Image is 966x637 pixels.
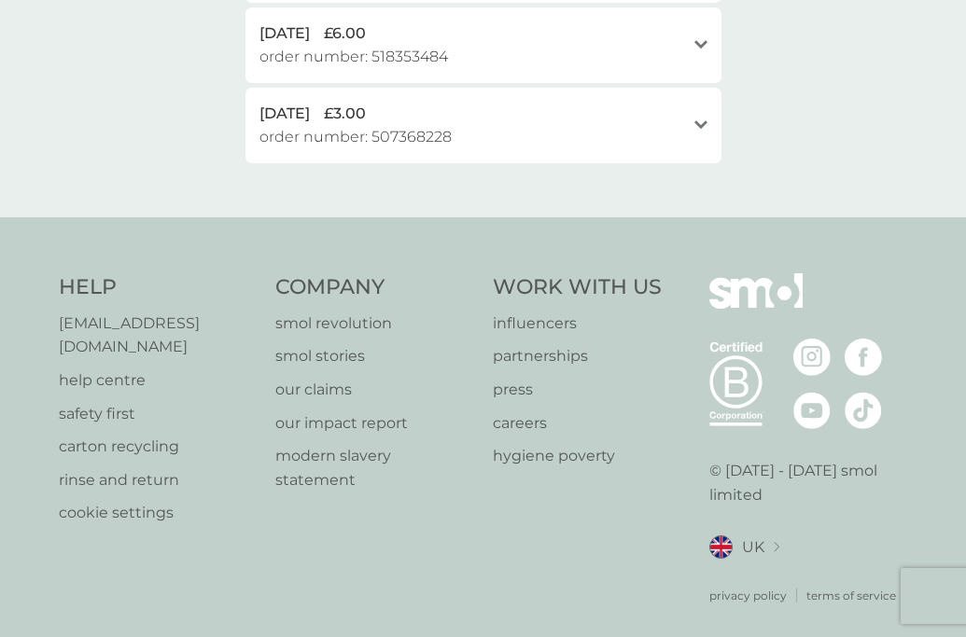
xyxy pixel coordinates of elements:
[275,273,474,302] h4: Company
[259,102,310,126] span: [DATE]
[493,411,662,436] a: careers
[275,378,474,402] a: our claims
[59,435,258,459] a: carton recycling
[845,392,882,429] img: visit the smol Tiktok page
[493,273,662,302] h4: Work With Us
[275,312,474,336] a: smol revolution
[493,378,662,402] a: press
[845,339,882,376] img: visit the smol Facebook page
[59,501,258,525] a: cookie settings
[59,468,258,492] a: rinse and return
[493,444,662,468] a: hygiene poverty
[275,444,474,492] a: modern slavery statement
[493,312,662,336] a: influencers
[59,402,258,426] a: safety first
[259,125,452,149] span: order number: 507368228
[709,459,908,506] p: © [DATE] - [DATE] smol limited
[275,411,474,436] a: our impact report
[709,535,733,559] img: UK flag
[709,273,803,337] img: smol
[59,273,258,302] h4: Help
[493,344,662,368] a: partnerships
[793,339,831,376] img: visit the smol Instagram page
[259,21,310,46] span: [DATE]
[59,312,258,359] a: [EMAIL_ADDRESS][DOMAIN_NAME]
[59,368,258,393] a: help centre
[324,21,366,46] span: £6.00
[259,45,448,69] span: order number: 518353484
[709,587,787,604] a: privacy policy
[793,392,831,429] img: visit the smol Youtube page
[742,535,764,560] span: UK
[806,587,896,604] a: terms of service
[774,542,779,552] img: select a new location
[324,102,366,126] span: £3.00
[275,344,474,368] a: smol stories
